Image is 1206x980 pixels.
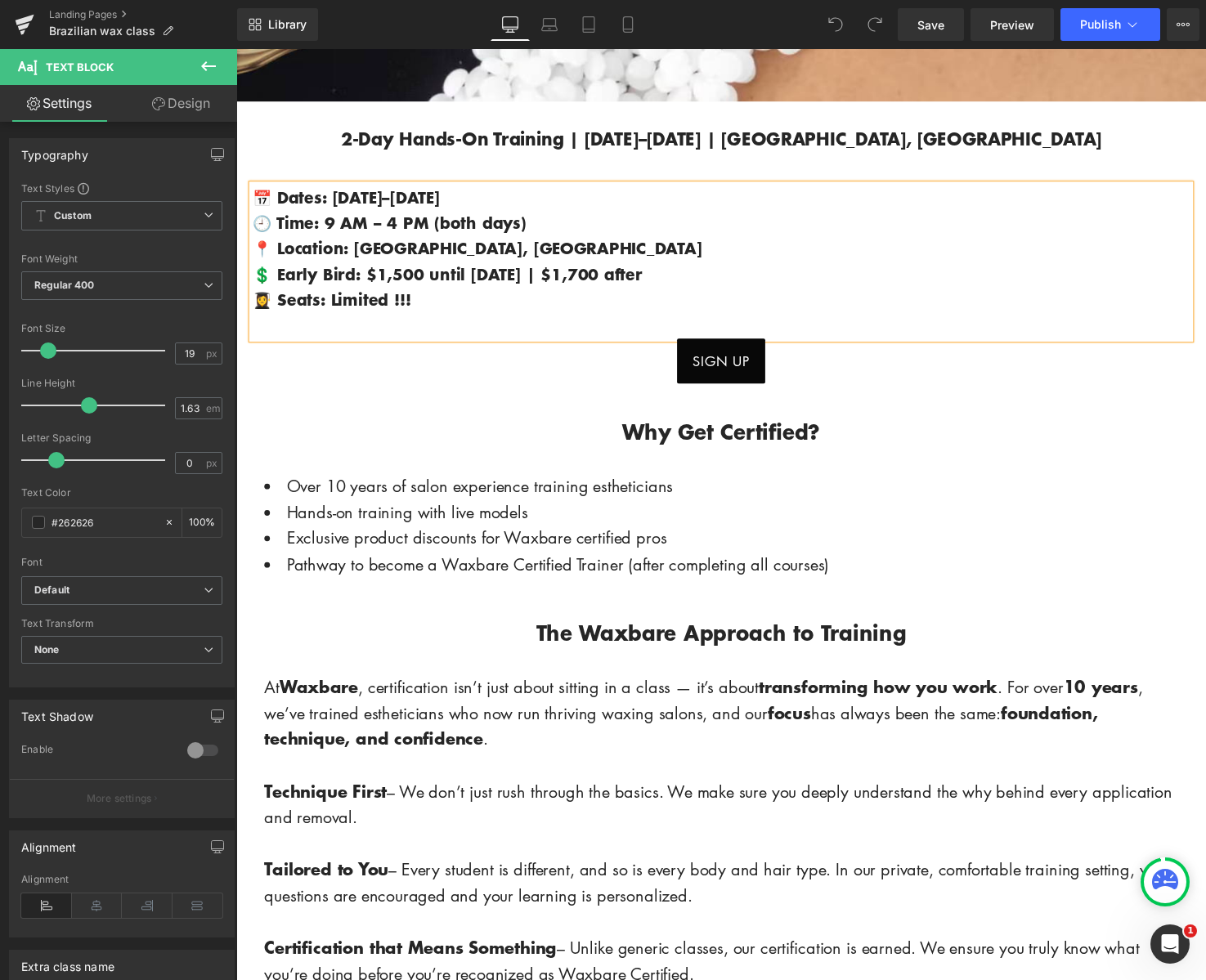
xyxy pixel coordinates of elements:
span: 💲 Early Bird: $1,500 until [DATE] | $1,700 after [16,217,415,240]
button: Undo [819,8,852,41]
span: Library [268,17,307,32]
span: transforming how you work [533,638,777,661]
div: Letter Spacing [21,432,222,444]
p: – Every student is different, and so is every body and hair type. In our private, comfortable tra... [29,823,961,876]
div: Font Size [21,323,222,334]
a: Design [122,85,240,122]
span: Save [917,16,944,34]
button: More settings [10,779,234,817]
li: Hands-on training with live models [29,459,961,486]
span: Over 10 years of salon experience training estheticians [52,433,446,456]
span: 2-Day Hands-On Training | [DATE]–[DATE] | [GEOGRAPHIC_DATA], [GEOGRAPHIC_DATA] [107,78,883,104]
span: Technique First [29,745,154,768]
div: Line Height [21,378,222,389]
span: 🕘 Time: 9 AM – 4 PM (both days) [16,164,296,188]
a: Preview [971,8,1054,41]
b: Custom [54,209,92,223]
button: More [1167,8,1199,41]
span: Brazilian wax class [49,25,155,38]
button: Publish [1060,8,1160,41]
span: Waxbare [44,638,124,661]
div: % [182,508,222,537]
a: sign up [450,295,540,341]
span: The Waxbare Approach to Training [306,579,684,610]
button: Redo [859,8,891,41]
span: sign up [466,307,524,329]
span: 👩‍🎓 Seats: Limited !!! [16,243,178,266]
span: Certification that Means Something [29,904,327,928]
div: Font Weight [21,253,222,265]
b: None [34,643,60,656]
span: focus [542,665,586,688]
span: 📍 Location: [GEOGRAPHIC_DATA], [GEOGRAPHIC_DATA] [16,190,475,214]
a: Mobile [608,8,648,41]
span: Text Block [46,60,114,74]
div: Text Transform [21,618,222,629]
iframe: Intercom live chat [1150,924,1190,964]
b: Regular 400 [34,279,95,291]
a: Tablet [569,8,608,41]
a: Landing Pages [49,8,237,21]
a: Desktop [491,8,530,41]
span: 📅 Dates: [DATE]–[DATE] [16,138,208,162]
span: Publish [1080,18,1121,31]
p: – Unlike generic classes, our certification is earned. We ensure you truly know what you’re doing... [29,903,961,956]
div: Font [21,557,222,568]
div: Alignment [21,831,77,854]
span: 1 [1184,924,1197,937]
input: Color [52,513,156,531]
span: Tailored to You [29,824,155,848]
i: Default [34,584,69,597]
li: Pathway to become a Waxbare Certified Trainer (after completing all courses) [29,512,961,539]
span: Why Get Certified? [394,374,596,405]
div: Extra class name [21,951,114,973]
a: Laptop [530,8,569,41]
div: Text Styles [21,181,222,195]
div: Enable [21,743,171,760]
div: Alignment [21,874,222,885]
p: – We don’t just rush through the basics. We make sure you deeply understand the why behind every ... [29,744,961,797]
span: 10 years [844,638,920,661]
div: Text Shadow [21,700,93,723]
div: Typography [21,139,88,162]
span: Preview [990,16,1034,34]
div: Text Color [21,487,222,499]
li: Exclusive product discounts for Waxbare certified pros [29,485,961,512]
a: New Library [237,8,318,41]
span: px [206,348,220,359]
p: At , certification isn’t just about sitting in a class — it’s about . For over , we’ve trained es... [29,637,961,717]
p: More settings [87,791,152,806]
span: em [206,403,220,414]
span: px [206,458,220,468]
